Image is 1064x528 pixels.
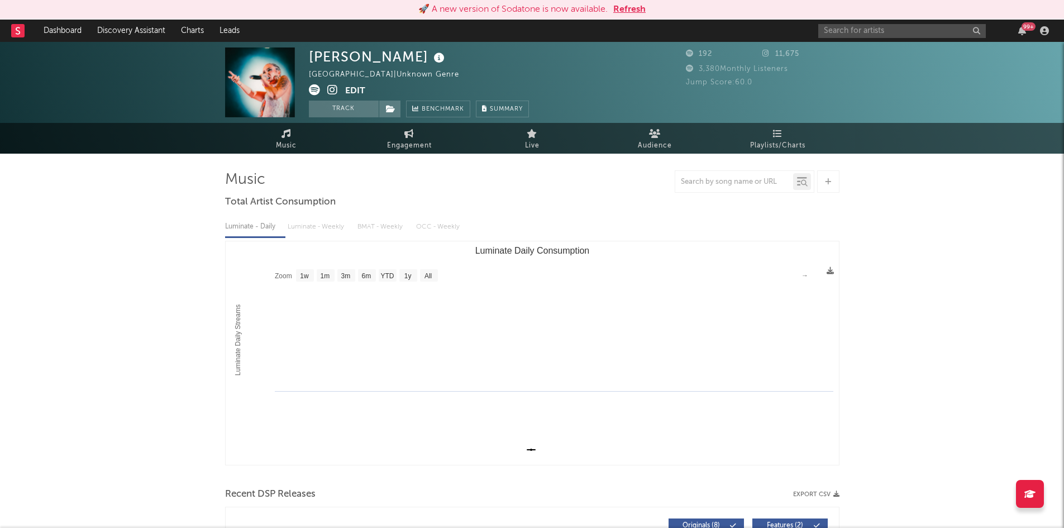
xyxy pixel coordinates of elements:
span: Summary [490,106,523,112]
button: Refresh [613,3,646,16]
a: Charts [173,20,212,42]
span: Total Artist Consumption [225,196,336,209]
text: All [424,272,431,280]
a: Dashboard [36,20,89,42]
span: Engagement [387,139,432,153]
a: Music [225,123,348,154]
span: 3,380 Monthly Listeners [686,65,788,73]
svg: Luminate Daily Consumption [226,241,839,465]
a: Audience [594,123,717,154]
div: [GEOGRAPHIC_DATA] | Unknown Genre [309,68,472,82]
text: Luminate Daily Consumption [475,246,589,255]
input: Search for artists [818,24,986,38]
span: 11,675 [762,50,799,58]
button: Edit [345,84,365,98]
input: Search by song name or URL [675,178,793,187]
a: Leads [212,20,247,42]
div: 🚀 A new version of Sodatone is now available. [418,3,608,16]
button: Export CSV [793,491,839,498]
text: 1w [300,272,309,280]
button: Summary [476,101,529,117]
div: 99 + [1022,22,1036,31]
button: 99+ [1018,26,1026,35]
span: Playlists/Charts [750,139,805,153]
a: Engagement [348,123,471,154]
span: Music [276,139,297,153]
span: Live [525,139,540,153]
text: 1y [404,272,411,280]
text: → [801,272,808,279]
text: 6m [361,272,371,280]
span: 192 [686,50,712,58]
span: Benchmark [422,103,464,116]
div: [PERSON_NAME] [309,47,447,66]
span: Jump Score: 60.0 [686,79,752,86]
button: Track [309,101,379,117]
span: Audience [638,139,672,153]
a: Benchmark [406,101,470,117]
text: Luminate Daily Streams [234,305,242,375]
text: 3m [341,272,350,280]
text: Zoom [275,272,292,280]
span: Recent DSP Releases [225,488,316,501]
text: YTD [380,272,394,280]
a: Playlists/Charts [717,123,839,154]
text: 1m [320,272,330,280]
a: Discovery Assistant [89,20,173,42]
a: Live [471,123,594,154]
